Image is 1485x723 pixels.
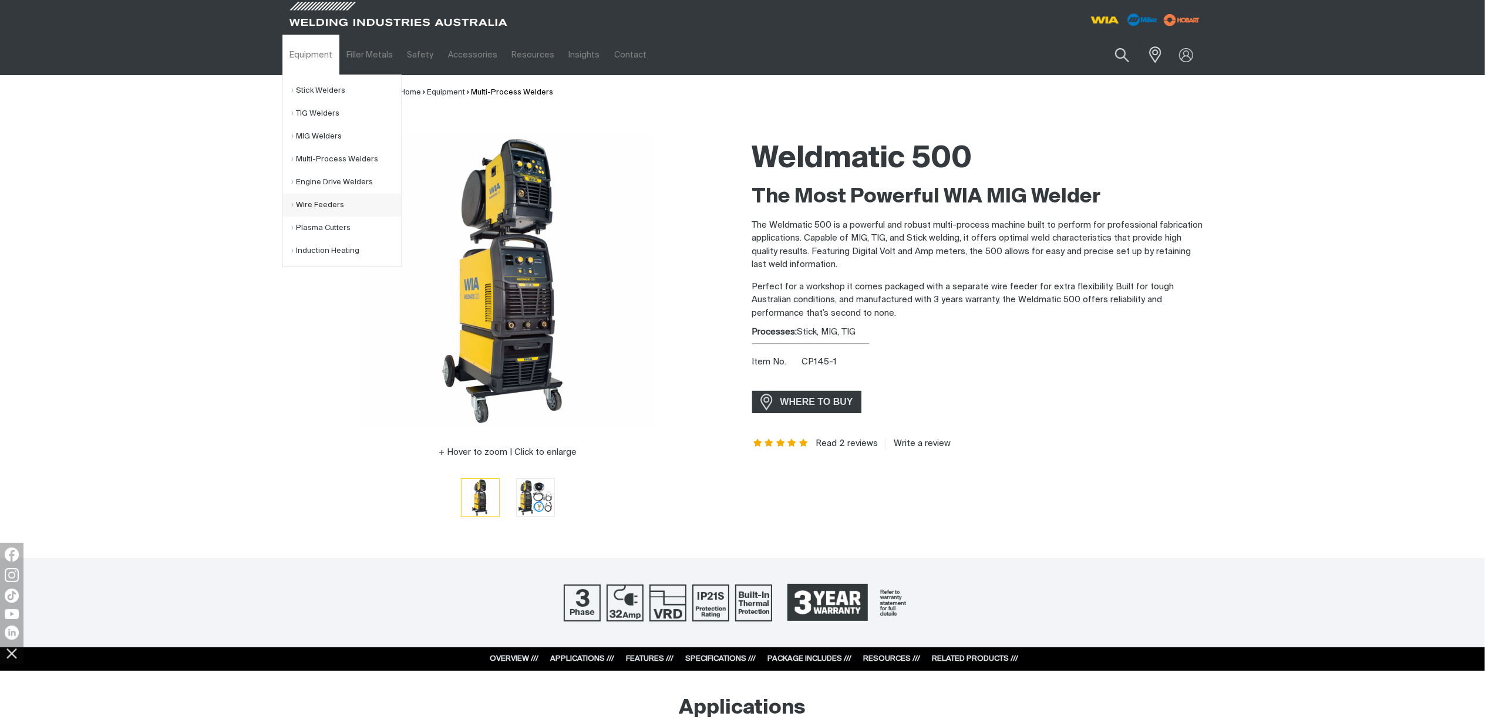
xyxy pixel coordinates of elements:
h2: The Most Powerful WIA MIG Welder [752,184,1203,210]
a: Write a review [885,438,951,449]
img: hide socials [2,643,22,663]
a: Filler Metals [339,35,400,75]
a: Home [400,89,421,96]
ul: Equipment Submenu [282,75,402,267]
p: The Weldmatic 500 is a powerful and robust multi-process machine built to perform for professiona... [752,219,1203,272]
a: OVERVIEW /// [490,655,539,663]
img: 32 Amp Supply Plug [607,585,644,621]
a: RELATED PRODUCTS /// [932,655,1019,663]
img: LinkedIn [5,626,19,640]
a: Equipment [427,89,465,96]
a: Engine Drive Welders [292,171,401,194]
img: Weldmatic 500 [361,134,655,428]
img: Weldmatic 500 [517,479,554,516]
button: Go to slide 1 [461,478,500,517]
a: Plasma Cutters [292,217,401,239]
a: SPECIFICATIONS /// [686,655,756,663]
button: Search products [1102,41,1142,69]
span: WHERE TO BUY [773,393,861,411]
a: Insights [561,35,607,75]
img: Built In Thermal Protection [735,585,772,621]
img: IP21S Protection Rating [692,585,729,621]
nav: Main [282,35,973,75]
button: Go to slide 2 [516,478,555,517]
a: Stick Welders [292,79,401,102]
a: 3 Year Warranty [778,579,921,627]
a: MIG Welders [292,125,401,148]
img: Facebook [5,548,19,562]
span: CP145-1 [802,357,837,366]
a: Induction Heating [292,239,401,262]
img: miller [1160,11,1203,29]
a: PACKAGE INCLUDES /// [768,655,852,663]
input: Product name or item number... [1087,41,1141,69]
a: Wire Feeders [292,194,401,217]
button: Hover to zoom | Click to enlarge [432,445,584,460]
a: APPLICATIONS /// [551,655,615,663]
nav: Breadcrumb [400,87,554,99]
span: Rating: 5 [752,440,810,448]
img: Three Phase [564,585,601,621]
a: Multi-Process Welders [472,89,554,96]
a: Multi-Process Welders [292,148,401,171]
img: Voltage Reduction Device [649,585,686,621]
a: Equipment [282,35,339,75]
h2: Applications [679,695,806,721]
img: YouTube [5,609,19,619]
strong: Processes: [752,327,797,336]
a: TIG Welders [292,102,401,125]
p: Perfect for a workshop it comes packaged with a separate wire feeder for extra flexibility. Built... [752,281,1203,320]
a: Contact [607,35,654,75]
a: WHERE TO BUY [752,391,862,413]
img: Weldmatic 500 [462,479,499,516]
h1: Weldmatic 500 [752,140,1203,178]
a: Accessories [441,35,504,75]
a: RESOURCES /// [864,655,921,663]
a: Resources [504,35,561,75]
div: Stick, MIG, TIG [752,326,1203,339]
img: Instagram [5,568,19,582]
a: Safety [400,35,440,75]
a: FEATURES /// [627,655,674,663]
a: Read 2 reviews [816,438,878,449]
img: TikTok [5,589,19,603]
span: Item No. [752,356,800,369]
